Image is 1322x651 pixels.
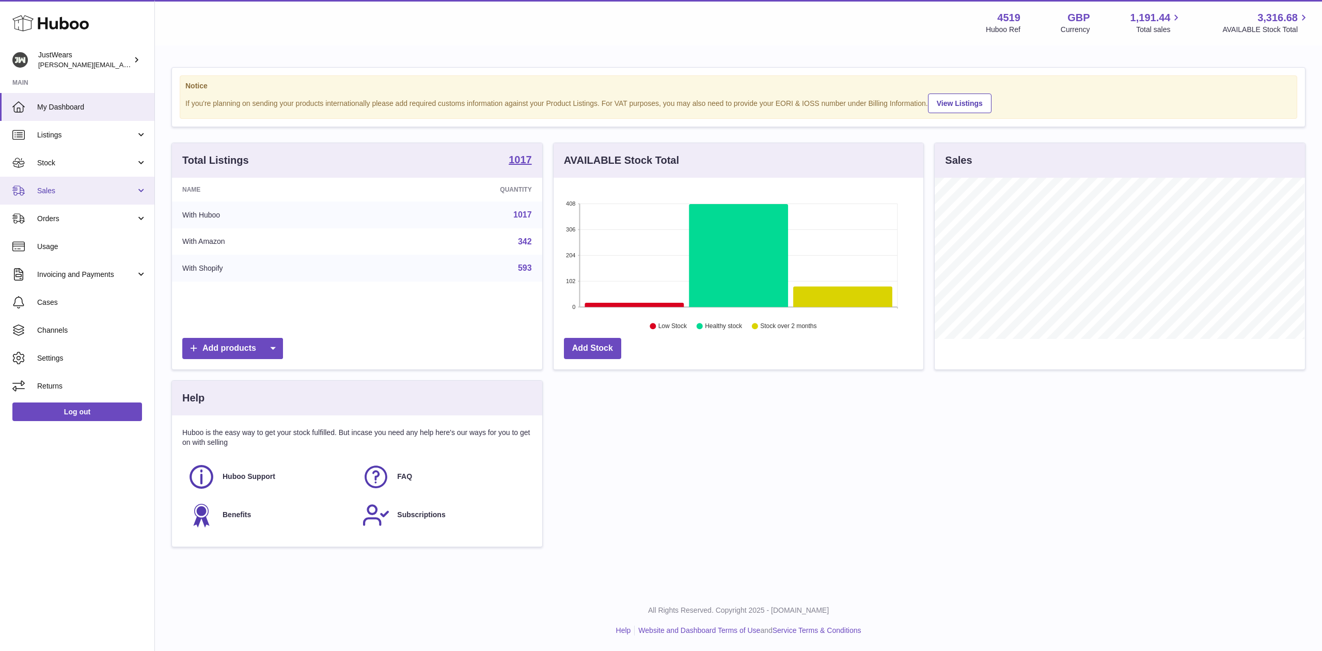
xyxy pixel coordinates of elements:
span: Benefits [223,510,251,520]
td: With Amazon [172,228,374,255]
td: With Shopify [172,255,374,282]
span: Settings [37,353,147,363]
span: AVAILABLE Stock Total [1222,25,1310,35]
img: josh@just-wears.com [12,52,28,68]
span: Cases [37,298,147,307]
a: Log out [12,402,142,421]
span: FAQ [397,472,412,482]
a: Add products [182,338,283,359]
span: Subscriptions [397,510,445,520]
text: Healthy stock [705,323,743,330]
a: 1,191.44 Total sales [1130,11,1183,35]
text: 0 [572,304,575,310]
a: Benefits [187,501,352,529]
a: 1017 [513,210,532,219]
a: Subscriptions [362,501,526,529]
a: 593 [518,263,532,272]
div: If you're planning on sending your products internationally please add required customs informati... [185,92,1292,113]
a: Huboo Support [187,463,352,491]
a: 1017 [509,154,532,167]
text: 408 [566,200,575,207]
span: My Dashboard [37,102,147,112]
span: 3,316.68 [1257,11,1298,25]
a: Service Terms & Conditions [773,626,861,634]
span: Channels [37,326,147,335]
div: Huboo Ref [986,25,1020,35]
a: 3,316.68 AVAILABLE Stock Total [1222,11,1310,35]
div: JustWears [38,50,131,70]
strong: GBP [1067,11,1090,25]
span: Huboo Support [223,472,275,482]
span: 1,191.44 [1130,11,1171,25]
p: Huboo is the easy way to get your stock fulfilled. But incase you need any help here's our ways f... [182,428,532,447]
p: All Rights Reserved. Copyright 2025 - [DOMAIN_NAME] [163,606,1314,615]
strong: 4519 [997,11,1020,25]
th: Quantity [374,178,542,202]
h3: Help [182,391,204,405]
span: Stock [37,158,136,168]
text: 102 [566,278,575,284]
span: Listings [37,130,136,140]
text: Low Stock [658,323,687,330]
span: Sales [37,186,136,196]
a: Help [616,626,631,634]
h3: Total Listings [182,153,249,167]
span: [PERSON_NAME][EMAIL_ADDRESS][DOMAIN_NAME] [38,60,207,69]
h3: AVAILABLE Stock Total [564,153,679,167]
td: With Huboo [172,202,374,228]
th: Name [172,178,374,202]
strong: Notice [185,81,1292,91]
span: Total sales [1136,25,1182,35]
a: Add Stock [564,338,621,359]
text: 204 [566,252,575,258]
text: 306 [566,226,575,233]
div: Currency [1061,25,1090,35]
a: FAQ [362,463,526,491]
h3: Sales [945,153,972,167]
a: Website and Dashboard Terms of Use [638,626,760,634]
a: 342 [518,237,532,246]
span: Returns [37,381,147,391]
span: Usage [37,242,147,252]
a: View Listings [928,94,991,113]
strong: 1017 [509,154,532,165]
text: Stock over 2 months [760,323,816,330]
span: Invoicing and Payments [37,270,136,280]
span: Orders [37,214,136,224]
li: and [635,626,861,636]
